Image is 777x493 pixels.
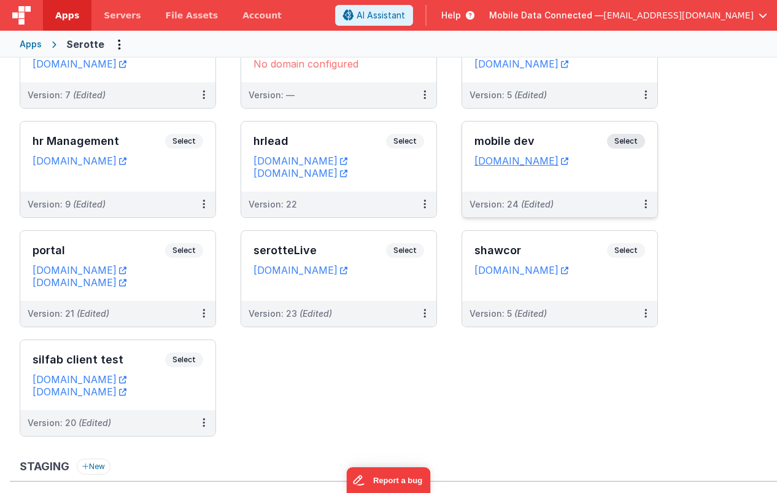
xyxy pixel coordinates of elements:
[474,155,568,167] a: [DOMAIN_NAME]
[253,135,386,147] h3: hrlead
[20,38,42,50] div: Apps
[386,134,424,149] span: Select
[33,373,126,386] a: [DOMAIN_NAME]
[514,90,547,100] span: (Edited)
[470,308,547,320] div: Version: 5
[73,199,106,209] span: (Edited)
[253,167,347,179] a: [DOMAIN_NAME]
[28,308,109,320] div: Version: 21
[253,58,424,70] div: No domain configured
[79,417,111,428] span: (Edited)
[166,9,218,21] span: File Assets
[441,9,461,21] span: Help
[20,460,69,473] h3: Staging
[470,198,554,211] div: Version: 24
[33,386,126,398] a: [DOMAIN_NAME]
[607,134,645,149] span: Select
[33,354,165,366] h3: silfab client test
[165,243,203,258] span: Select
[489,9,603,21] span: Mobile Data Connected —
[300,308,332,319] span: (Edited)
[249,198,297,211] div: Version: 22
[253,155,347,167] a: [DOMAIN_NAME]
[33,244,165,257] h3: portal
[603,9,754,21] span: [EMAIL_ADDRESS][DOMAIN_NAME]
[33,155,126,167] a: [DOMAIN_NAME]
[28,89,106,101] div: Version: 7
[357,9,405,21] span: AI Assistant
[28,417,111,429] div: Version: 20
[33,264,126,276] a: [DOMAIN_NAME]
[249,89,295,101] div: Version: —
[489,9,767,21] button: Mobile Data Connected — [EMAIL_ADDRESS][DOMAIN_NAME]
[73,90,106,100] span: (Edited)
[514,308,547,319] span: (Edited)
[165,134,203,149] span: Select
[249,308,332,320] div: Version: 23
[28,198,106,211] div: Version: 9
[470,89,547,101] div: Version: 5
[77,308,109,319] span: (Edited)
[474,135,607,147] h3: mobile dev
[253,264,347,276] a: [DOMAIN_NAME]
[474,244,607,257] h3: shawcor
[607,243,645,258] span: Select
[474,264,568,276] a: [DOMAIN_NAME]
[77,459,110,475] button: New
[253,244,386,257] h3: serotteLive
[55,9,79,21] span: Apps
[474,58,568,70] a: [DOMAIN_NAME]
[109,34,129,54] button: Options
[335,5,413,26] button: AI Assistant
[521,199,554,209] span: (Edited)
[347,467,431,493] iframe: Marker.io feedback button
[165,352,203,367] span: Select
[66,37,104,52] div: Serotte
[33,58,126,70] a: [DOMAIN_NAME]
[386,243,424,258] span: Select
[33,276,126,289] a: [DOMAIN_NAME]
[104,9,141,21] span: Servers
[33,135,165,147] h3: hr Management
